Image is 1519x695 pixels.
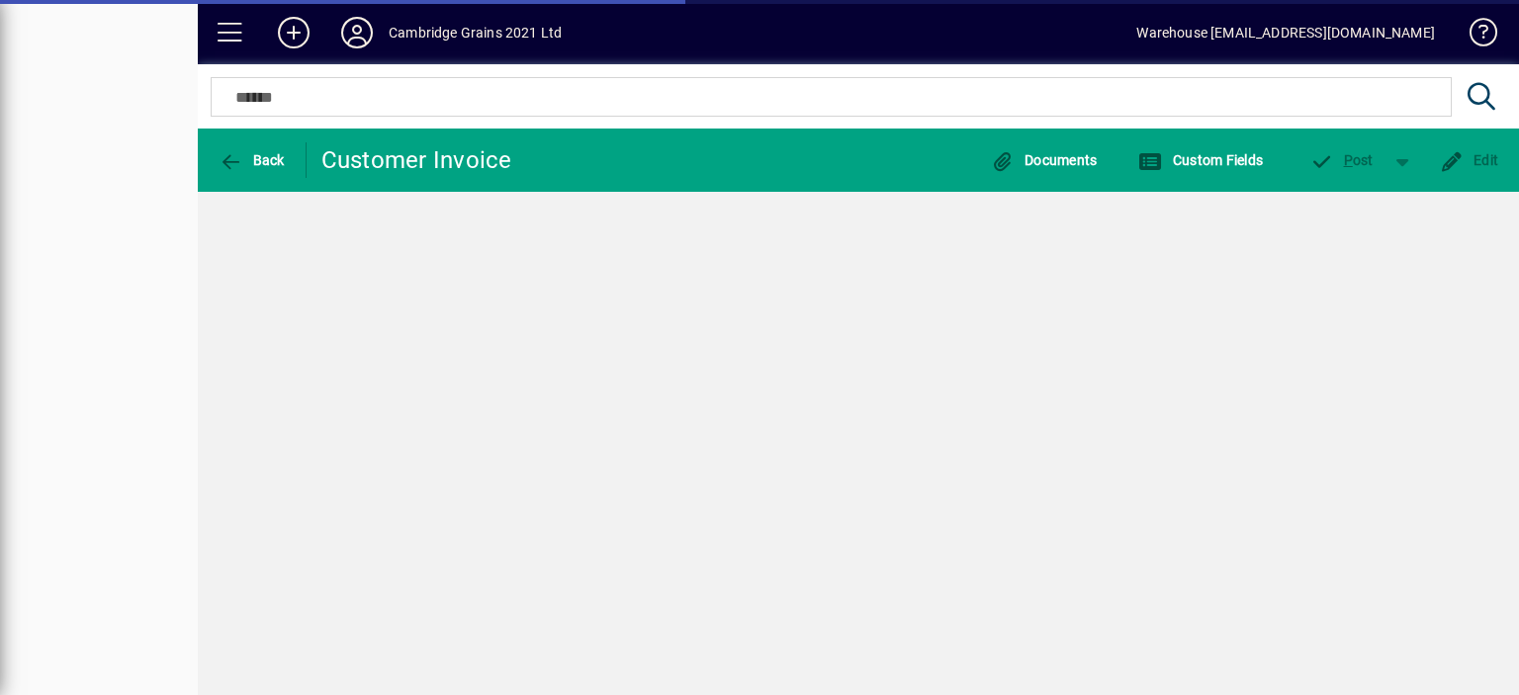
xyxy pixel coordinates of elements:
button: Edit [1435,142,1504,178]
app-page-header-button: Back [198,142,307,178]
span: ost [1309,152,1374,168]
div: Customer Invoice [321,144,512,176]
button: Post [1299,142,1384,178]
span: Edit [1440,152,1499,168]
button: Back [214,142,290,178]
div: Warehouse [EMAIL_ADDRESS][DOMAIN_NAME] [1136,17,1435,48]
button: Profile [325,15,389,50]
span: Documents [991,152,1098,168]
div: Cambridge Grains 2021 Ltd [389,17,562,48]
button: Documents [986,142,1103,178]
span: Custom Fields [1138,152,1263,168]
span: Back [219,152,285,168]
span: P [1344,152,1353,168]
button: Custom Fields [1133,142,1268,178]
button: Add [262,15,325,50]
a: Knowledge Base [1455,4,1494,68]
